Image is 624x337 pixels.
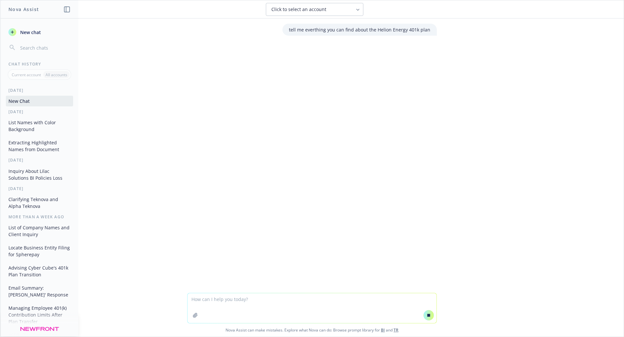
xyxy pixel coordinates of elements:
[19,29,41,36] span: New chat
[6,242,73,260] button: Locate Business Entity Filing for Spherepay
[19,43,71,52] input: Search chats
[6,262,73,280] button: Advising Cyber Cube's 401k Plan Transition
[6,222,73,240] button: List of Company Names and Client Inquiry
[6,137,73,155] button: Extracting Highlighted Names from Document
[1,157,78,163] div: [DATE]
[3,323,621,337] span: Nova Assist can make mistakes. Explore what Nova can do: Browse prompt library for and
[6,117,73,135] button: List Names with Color Background
[1,88,78,93] div: [DATE]
[6,26,73,38] button: New chat
[266,3,363,16] button: Click to select an account
[6,194,73,211] button: Clarifying Teknova and Alpha Teknova
[271,6,326,13] span: Click to select an account
[289,26,430,33] p: tell me everthing you can find about the Helion Energy 401k plan
[394,327,398,333] a: TR
[6,283,73,300] button: Email Summary: [PERSON_NAME]' Response
[1,109,78,114] div: [DATE]
[6,303,73,327] button: Managing Employee 401(k) Contribution Limits After Plan Transfer
[8,6,39,13] h1: Nova Assist
[1,214,78,220] div: More than a week ago
[45,72,67,78] p: All accounts
[6,166,73,183] button: Inquiry About Lilac Solutions BI Policies Loss
[1,61,78,67] div: Chat History
[1,186,78,191] div: [DATE]
[12,72,41,78] p: Current account
[381,327,385,333] a: BI
[6,96,73,106] button: New Chat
